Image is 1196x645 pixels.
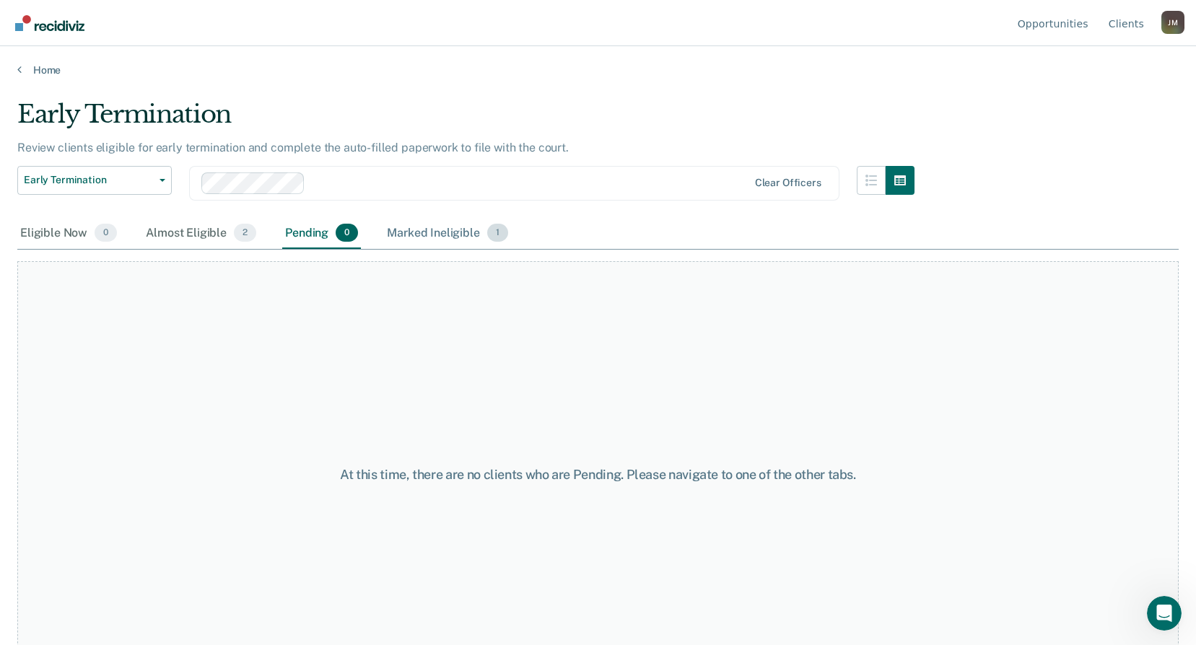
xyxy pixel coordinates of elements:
span: 1 [487,224,508,242]
div: Marked Ineligible1 [384,218,511,250]
p: Review clients eligible for early termination and complete the auto-filled paperwork to file with... [17,141,569,154]
button: Profile dropdown button [1161,11,1184,34]
div: J M [1161,11,1184,34]
button: Early Termination [17,166,172,195]
iframe: Intercom live chat [1147,596,1182,631]
div: Eligible Now0 [17,218,120,250]
img: Recidiviz [15,15,84,31]
div: Pending0 [282,218,361,250]
div: Early Termination [17,100,915,141]
a: Home [17,63,1179,76]
div: Clear officers [755,177,821,189]
div: At this time, there are no clients who are Pending. Please navigate to one of the other tabs. [308,467,889,483]
span: Early Termination [24,174,154,186]
span: 2 [234,224,256,242]
span: 0 [336,224,358,242]
span: 0 [95,224,117,242]
div: Almost Eligible2 [143,218,259,250]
